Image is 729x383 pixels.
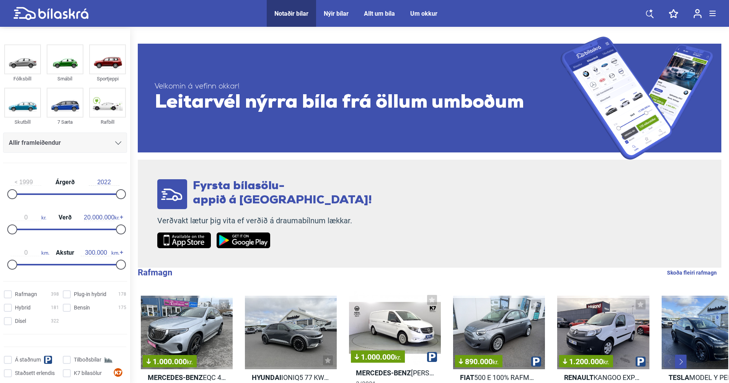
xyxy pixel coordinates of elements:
[15,356,41,364] span: Á staðnum
[252,373,281,381] b: Hyundai
[54,250,76,256] span: Akstur
[11,249,49,256] span: km.
[669,373,689,381] b: Tesla
[493,358,499,366] span: kr.
[74,356,101,364] span: Tilboðsbílar
[693,9,702,18] img: user-login.svg
[89,74,126,83] div: Sportjeppi
[148,373,203,381] b: Mercedes-Benz
[9,137,61,148] span: Allir framleiðendur
[74,304,90,312] span: Bensín
[47,74,83,83] div: Smábíl
[667,268,717,278] a: Skoða fleiri rafmagn
[11,214,46,221] span: kr.
[84,214,119,221] span: kr.
[603,358,609,366] span: kr.
[89,118,126,126] div: Rafbíll
[557,373,649,382] h2: KANGOO EXPRESS Z.E. 33KWH
[395,354,401,361] span: kr.
[193,180,372,206] span: Fyrsta bílasölu- appið á [GEOGRAPHIC_DATA]!
[324,10,349,17] a: Nýir bílar
[155,92,561,115] span: Leitarvél nýrra bíla frá öllum umboðum
[675,355,687,368] button: Next
[51,304,59,312] span: 181
[147,358,193,365] span: 1.000.000
[74,369,102,377] span: K7 bílasölur
[459,358,499,365] span: 890.000
[15,304,31,312] span: Hybrid
[57,214,73,221] span: Verð
[15,369,55,377] span: Staðsett erlendis
[74,290,106,298] span: Plug-in hybrid
[564,373,594,381] b: Renault
[155,82,561,92] span: Velkomin á vefinn okkar!
[15,317,26,325] span: Dísel
[664,355,676,368] button: Previous
[141,373,233,382] h2: EQC 400 4MATIC
[138,36,721,160] a: Velkomin á vefinn okkar!Leitarvél nýrra bíla frá öllum umboðum
[563,358,609,365] span: 1.200.000
[138,268,172,277] b: Rafmagn
[47,118,83,126] div: 7 Sæta
[81,249,119,256] span: km.
[187,358,193,366] span: kr.
[51,290,59,298] span: 398
[118,290,126,298] span: 178
[51,317,59,325] span: 322
[118,304,126,312] span: 175
[364,10,395,17] a: Allt um bíla
[460,373,474,381] b: Fiat
[349,368,441,377] h2: [PERSON_NAME] E BUISNESS
[274,10,308,17] a: Notaðir bílar
[4,74,41,83] div: Fólksbíll
[54,179,77,185] span: Árgerð
[356,369,411,377] b: Mercedes-Benz
[410,10,437,17] a: Um okkur
[245,373,337,382] h2: IONIQ5 77 KWH PREMIUM
[453,373,545,382] h2: 500 E 100% RAFMAGN
[157,216,372,226] p: Verðvakt lætur þig vita ef verðið á draumabílnum lækkar.
[4,118,41,126] div: Skutbíll
[15,290,37,298] span: Rafmagn
[355,353,401,361] span: 1.000.000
